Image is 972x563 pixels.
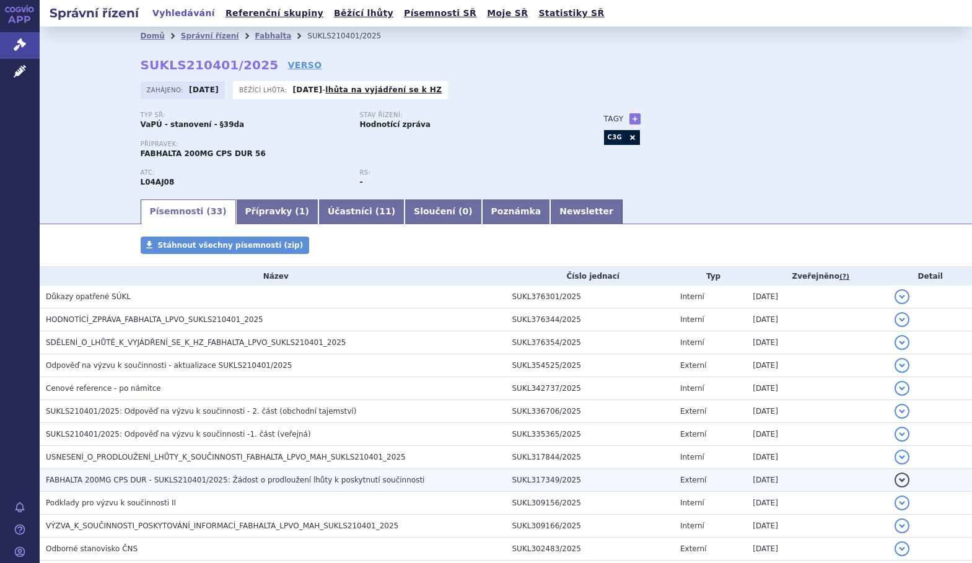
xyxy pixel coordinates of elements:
[181,32,239,40] a: Správní řízení
[895,381,909,396] button: detail
[680,361,706,370] span: Externí
[895,427,909,442] button: detail
[46,407,356,416] span: SUKLS210401/2025: Odpověď na výzvu k součinnosti - 2. část (obchodní tajemství)
[506,469,674,492] td: SUKL317349/2025
[506,286,674,308] td: SUKL376301/2025
[506,515,674,538] td: SUKL309166/2025
[747,446,888,469] td: [DATE]
[747,492,888,515] td: [DATE]
[141,32,165,40] a: Domů
[506,331,674,354] td: SUKL376354/2025
[747,538,888,561] td: [DATE]
[895,312,909,327] button: detail
[747,515,888,538] td: [DATE]
[747,267,888,286] th: Zveřejněno
[141,58,279,72] strong: SUKLS210401/2025
[895,473,909,487] button: detail
[141,149,266,158] span: FABHALTA 200MG CPS DUR 56
[141,169,348,177] p: ATC:
[292,85,442,95] p: -
[299,206,305,216] span: 1
[46,522,398,530] span: VÝZVA_K_SOUČINNOSTI_POSKYTOVÁNÍ_INFORMACÍ_FABHALTA_LPVO_MAH_SUKLS210401_2025
[747,286,888,308] td: [DATE]
[46,384,161,393] span: Cenové reference - po námitce
[239,85,289,95] span: Běžící lhůta:
[895,450,909,465] button: detail
[141,199,236,224] a: Písemnosti (33)
[360,120,431,129] strong: Hodnotící zpráva
[405,199,481,224] a: Sloučení (0)
[211,206,222,216] span: 33
[895,335,909,350] button: detail
[680,476,706,484] span: Externí
[141,237,310,254] a: Stáhnout všechny písemnosti (zip)
[400,5,480,22] a: Písemnosti SŘ
[360,169,567,177] p: RS:
[360,178,363,186] strong: -
[895,518,909,533] button: detail
[747,423,888,446] td: [DATE]
[888,267,972,286] th: Detail
[325,85,442,94] a: lhůta na vyjádření se k HZ
[360,111,567,119] p: Stav řízení:
[46,338,346,347] span: SDĚLENÍ_O_LHŮTĚ_K_VYJÁDŘENÍ_SE_K_HZ_FABHALTA_LPVO_SUKLS210401_2025
[46,430,311,439] span: SUKLS210401/2025: Odpověď na výzvu k součinnosti -1. část (veřejná)
[747,377,888,400] td: [DATE]
[895,404,909,419] button: detail
[506,538,674,561] td: SUKL302483/2025
[141,111,348,119] p: Typ SŘ:
[506,446,674,469] td: SUKL317844/2025
[506,267,674,286] th: Číslo jednací
[680,292,704,301] span: Interní
[680,453,704,461] span: Interní
[222,5,327,22] a: Referenční skupiny
[318,199,405,224] a: Účastníci (11)
[604,130,626,145] a: C3G
[255,32,291,40] a: Fabhalta
[506,377,674,400] td: SUKL342737/2025
[680,544,706,553] span: Externí
[680,338,704,347] span: Interní
[40,4,149,22] h2: Správní řízení
[506,492,674,515] td: SUKL309156/2025
[680,522,704,530] span: Interní
[674,267,747,286] th: Typ
[141,141,579,148] p: Přípravek:
[550,199,623,224] a: Newsletter
[379,206,391,216] span: 11
[46,544,138,553] span: Odborné stanovisko ČNS
[46,453,406,461] span: USNESENÍ_O_PRODLOUŽENÍ_LHŮTY_K_SOUČINNOSTI_FABHALTA_LPVO_MAH_SUKLS210401_2025
[506,423,674,446] td: SUKL335365/2025
[149,5,219,22] a: Vyhledávání
[147,85,186,95] span: Zahájeno:
[292,85,322,94] strong: [DATE]
[40,267,506,286] th: Název
[141,178,175,186] strong: IPTAKOPAN
[307,27,397,45] li: SUKLS210401/2025
[895,541,909,556] button: detail
[506,308,674,331] td: SUKL376344/2025
[158,241,304,250] span: Stáhnout všechny písemnosti (zip)
[236,199,318,224] a: Přípravky (1)
[189,85,219,94] strong: [DATE]
[747,308,888,331] td: [DATE]
[46,499,176,507] span: Podklady pro výzvu k součinnosti II
[680,430,706,439] span: Externí
[895,289,909,304] button: detail
[482,199,551,224] a: Poznámka
[747,400,888,423] td: [DATE]
[747,469,888,492] td: [DATE]
[839,273,849,281] abbr: (?)
[535,5,608,22] a: Statistiky SŘ
[462,206,468,216] span: 0
[747,354,888,377] td: [DATE]
[680,407,706,416] span: Externí
[46,315,263,324] span: HODNOTÍCÍ_ZPRÁVA_FABHALTA_LPVO_SUKLS210401_2025
[506,400,674,423] td: SUKL336706/2025
[680,315,704,324] span: Interní
[629,113,641,124] a: +
[895,358,909,373] button: detail
[141,120,245,129] strong: VaPÚ - stanovení - §39da
[287,59,322,71] a: VERSO
[483,5,532,22] a: Moje SŘ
